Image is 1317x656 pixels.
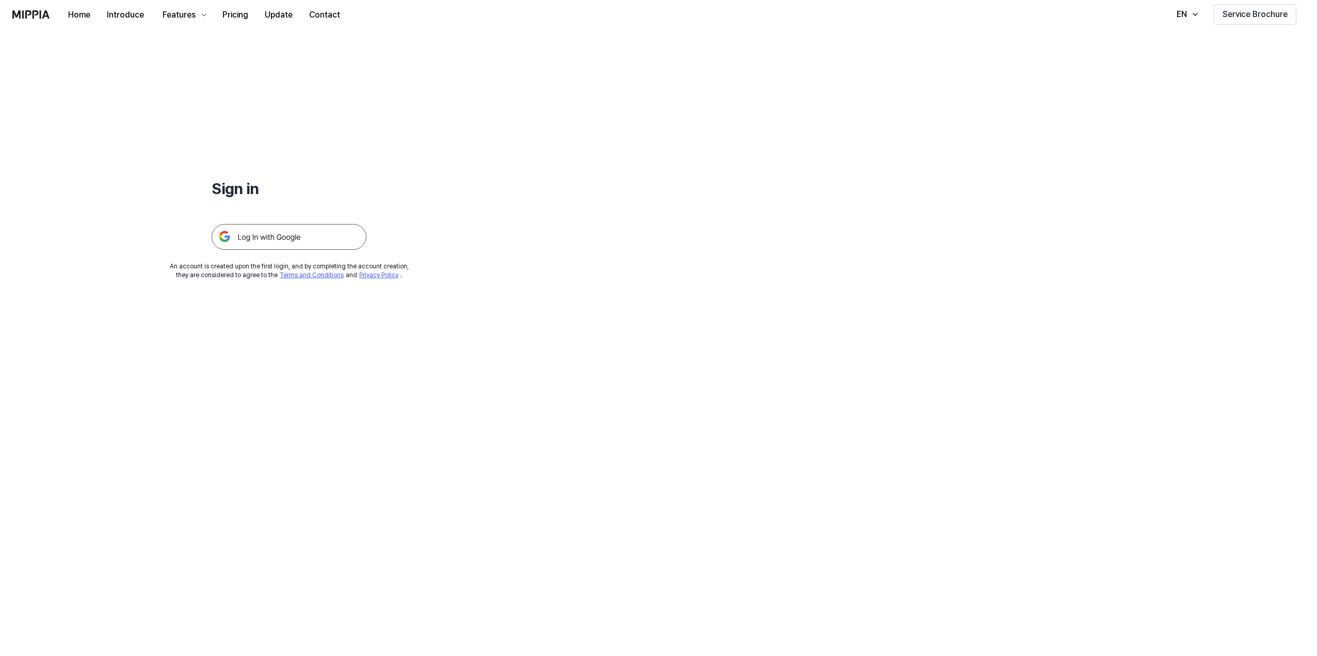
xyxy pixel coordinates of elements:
button: Features [152,5,214,25]
div: Features [160,9,198,21]
div: EN [1175,8,1189,21]
button: Home [60,5,99,25]
img: logo [12,10,50,19]
button: Service Brochure [1214,4,1296,25]
button: Update [256,5,301,25]
a: Privacy Policy [359,271,398,279]
button: Pricing [214,5,256,25]
button: EN [1166,4,1206,25]
button: Contact [301,5,348,25]
button: Introduce [99,5,152,25]
div: An account is created upon the first login, and by completing the account creation, they are cons... [170,262,409,280]
h1: Sign in [212,178,366,199]
a: Terms and Conditions [280,271,344,279]
img: 구글 로그인 버튼 [212,224,366,250]
a: Update [256,1,301,29]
